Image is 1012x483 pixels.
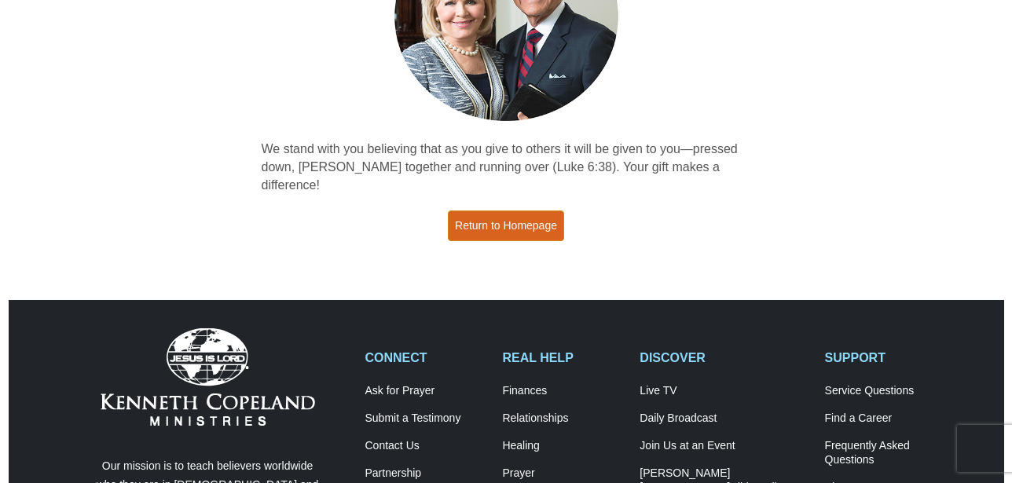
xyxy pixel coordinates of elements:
a: Contact Us [365,439,486,453]
h2: REAL HELP [502,350,623,365]
a: Frequently AskedQuestions [825,439,946,467]
a: Live TV [640,384,808,398]
h2: DISCOVER [640,350,808,365]
img: Kenneth Copeland Ministries [101,328,315,426]
a: Healing [502,439,623,453]
a: Join Us at an Event [640,439,808,453]
a: Daily Broadcast [640,412,808,426]
h2: CONNECT [365,350,486,365]
a: Submit a Testimony [365,412,486,426]
a: Find a Career [825,412,946,426]
p: We stand with you believing that as you give to others it will be given to you—pressed down, [PER... [262,141,751,195]
a: Relationships [502,412,623,426]
a: Finances [502,384,623,398]
a: Return to Homepage [448,210,564,241]
a: Service Questions [825,384,946,398]
a: Prayer [502,467,623,481]
a: Partnership [365,467,486,481]
h2: SUPPORT [825,350,946,365]
a: Ask for Prayer [365,384,486,398]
